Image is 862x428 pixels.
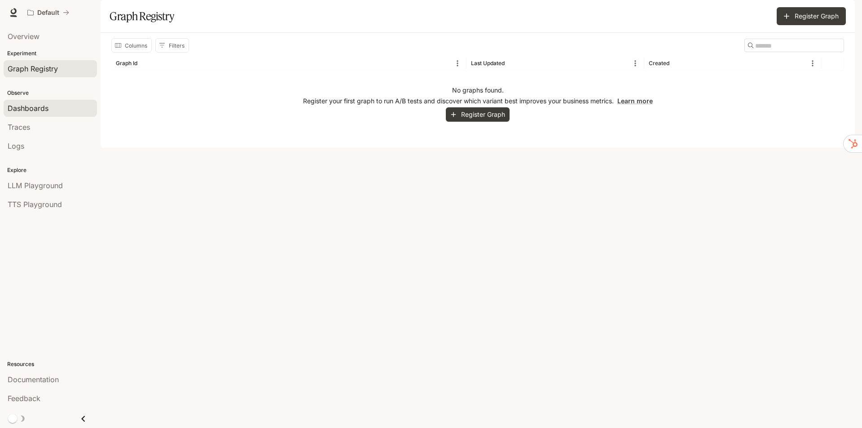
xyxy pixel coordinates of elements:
h1: Graph Registry [110,7,174,25]
a: Learn more [617,97,653,105]
button: Menu [451,57,464,70]
div: Created [649,60,669,66]
button: Menu [629,57,642,70]
button: Sort [670,57,684,70]
div: Last Updated [471,60,505,66]
button: Select columns [111,38,152,53]
button: Sort [138,57,152,70]
p: No graphs found. [452,86,504,95]
button: Show filters [155,38,189,53]
p: Default [37,9,59,17]
div: Graph Id [116,60,137,66]
button: All workspaces [23,4,73,22]
button: Register Graph [446,107,510,122]
button: Register Graph [777,7,846,25]
p: Register your first graph to run A/B tests and discover which variant best improves your business... [303,97,653,106]
div: Search [744,39,844,52]
button: Menu [806,57,819,70]
button: Sort [506,57,519,70]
